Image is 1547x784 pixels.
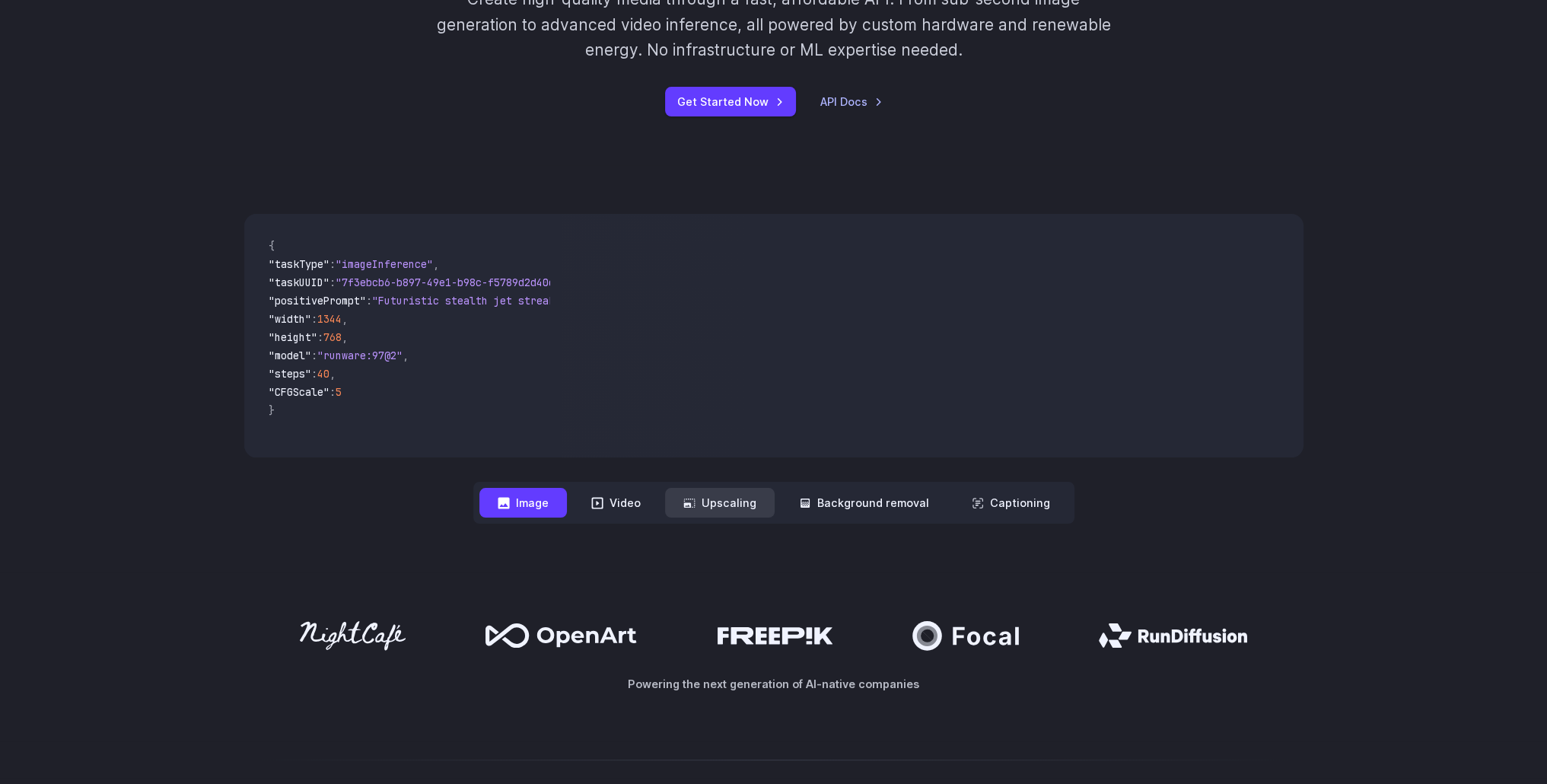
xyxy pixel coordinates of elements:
[372,294,926,308] span: "Futuristic stealth jet streaking through a neon-lit cityscape with glowing purple exhaust"
[269,312,311,326] span: "width"
[329,367,336,381] span: ,
[342,312,348,326] span: ,
[317,367,329,381] span: 40
[317,349,403,362] span: "runware:97@2"
[336,257,433,271] span: "imageInference"
[665,87,796,116] a: Get Started Now
[665,488,775,518] button: Upscaling
[244,675,1303,693] p: Powering the next generation of AI-native companies
[329,257,336,271] span: :
[573,488,659,518] button: Video
[269,349,311,362] span: "model"
[820,93,883,110] a: API Docs
[269,403,275,417] span: }
[269,385,329,399] span: "CFGScale"
[317,330,323,344] span: :
[342,330,348,344] span: ,
[479,488,567,518] button: Image
[329,385,336,399] span: :
[953,488,1068,518] button: Captioning
[269,239,275,253] span: {
[781,488,947,518] button: Background removal
[323,330,342,344] span: 768
[366,294,372,308] span: :
[269,257,329,271] span: "taskType"
[336,385,342,399] span: 5
[317,312,342,326] span: 1344
[311,312,317,326] span: :
[269,294,366,308] span: "positivePrompt"
[329,276,336,289] span: :
[311,349,317,362] span: :
[269,276,329,289] span: "taskUUID"
[433,257,439,271] span: ,
[269,367,311,381] span: "steps"
[336,276,567,289] span: "7f3ebcb6-b897-49e1-b98c-f5789d2d40d7"
[311,367,317,381] span: :
[269,330,317,344] span: "height"
[403,349,409,362] span: ,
